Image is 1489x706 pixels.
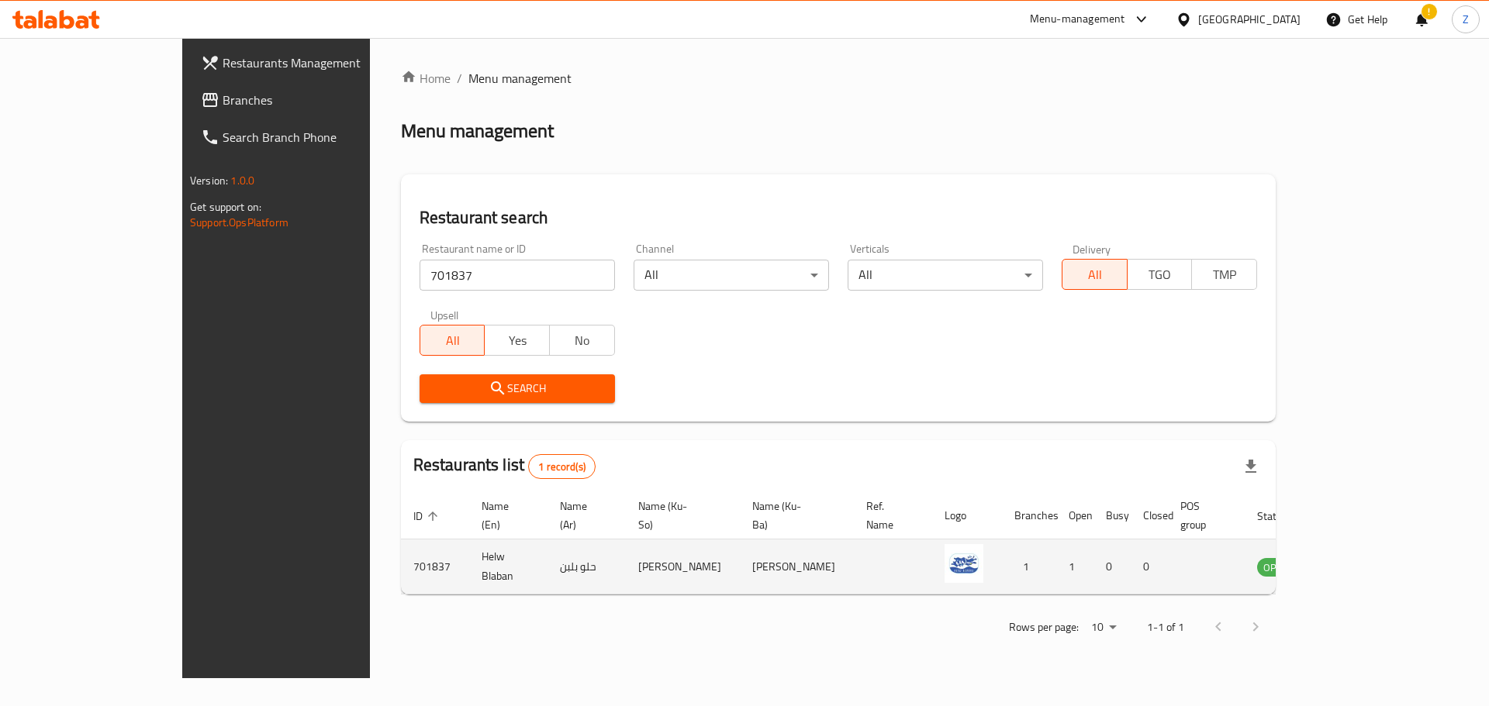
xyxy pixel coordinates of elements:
[529,460,595,474] span: 1 record(s)
[420,260,615,291] input: Search for restaurant name or ID..
[1093,539,1131,594] td: 0
[1030,10,1125,29] div: Menu-management
[482,497,529,534] span: Name (En)
[1085,616,1122,639] div: Rows per page:
[1002,539,1056,594] td: 1
[866,497,914,534] span: Ref. Name
[401,69,1276,88] nav: breadcrumb
[560,497,607,534] span: Name (Ar)
[432,379,603,398] span: Search
[223,128,419,146] span: Search Branch Phone
[469,539,548,594] td: Helw Blaban
[626,539,740,594] td: [PERSON_NAME]
[1069,263,1121,286] span: All
[484,325,550,356] button: Yes
[468,69,572,88] span: Menu management
[752,497,835,534] span: Name (Ku-Ba)
[1463,11,1469,28] span: Z
[1198,11,1301,28] div: [GEOGRAPHIC_DATA]
[740,539,854,594] td: [PERSON_NAME]
[1056,492,1093,539] th: Open
[190,170,228,191] span: Version:
[932,492,1002,539] th: Logo
[556,329,609,352] span: No
[188,44,431,81] a: Restaurants Management
[634,260,829,291] div: All
[457,69,462,88] li: /
[1073,243,1111,254] label: Delivery
[420,325,485,356] button: All
[1093,492,1131,539] th: Busy
[401,539,469,594] td: 701837
[1232,448,1270,485] div: Export file
[1191,259,1257,290] button: TMP
[188,119,431,156] a: Search Branch Phone
[638,497,721,534] span: Name (Ku-So)
[848,260,1043,291] div: All
[427,329,479,352] span: All
[491,329,544,352] span: Yes
[1009,618,1079,637] p: Rows per page:
[230,170,254,191] span: 1.0.0
[223,91,419,109] span: Branches
[1257,559,1295,577] span: OPEN
[430,309,459,320] label: Upsell
[401,119,554,143] h2: Menu management
[945,544,983,583] img: Helw Blaban
[1002,492,1056,539] th: Branches
[549,325,615,356] button: No
[188,81,431,119] a: Branches
[420,206,1257,229] h2: Restaurant search
[413,507,443,525] span: ID
[1257,558,1295,577] div: OPEN
[1147,618,1184,637] p: 1-1 of 1
[420,374,615,403] button: Search
[528,454,596,479] div: Total records count
[401,492,1380,594] table: enhanced table
[190,197,261,217] span: Get support on:
[548,539,626,594] td: حلو بلبن
[1056,539,1093,594] td: 1
[1134,263,1187,286] span: TGO
[1062,259,1128,290] button: All
[1127,259,1193,290] button: TGO
[413,453,596,479] h2: Restaurants list
[1180,497,1226,534] span: POS group
[190,212,288,232] a: Support.OpsPlatform
[223,53,419,72] span: Restaurants Management
[1198,263,1251,286] span: TMP
[1257,507,1308,525] span: Status
[1131,492,1168,539] th: Closed
[1131,539,1168,594] td: 0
